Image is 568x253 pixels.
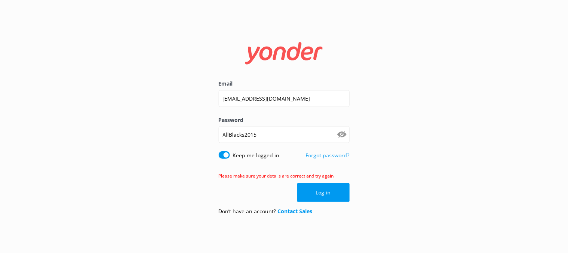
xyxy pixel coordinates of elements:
button: Show password [335,127,350,142]
a: Contact Sales [278,208,313,215]
label: Password [219,116,350,124]
label: Email [219,80,350,88]
button: Log in [297,183,350,202]
a: Forgot password? [306,152,350,159]
span: Please make sure your details are correct and try again [219,173,334,179]
input: user@emailaddress.com [219,90,350,107]
p: Don’t have an account? [219,207,313,215]
label: Keep me logged in [233,151,280,160]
